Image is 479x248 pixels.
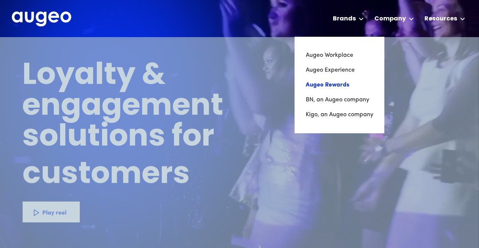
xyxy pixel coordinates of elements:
[306,107,373,122] a: Kigo, an Augeo company
[12,12,71,27] a: home
[12,12,71,27] img: Augeo's full logo in white.
[306,63,373,78] a: Augeo Experience
[306,48,373,63] a: Augeo Workplace
[295,37,384,133] nav: Brands
[333,14,356,23] div: Brands
[306,78,373,92] a: Augeo Rewards
[374,14,406,23] div: Company
[306,92,373,107] a: BN, an Augeo company
[424,14,457,23] div: Resources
